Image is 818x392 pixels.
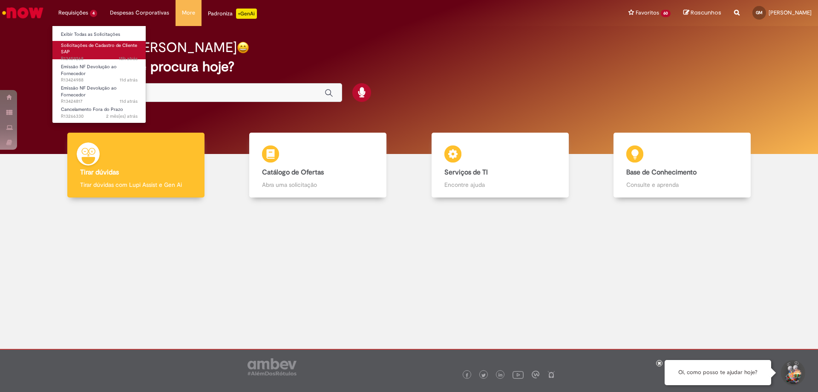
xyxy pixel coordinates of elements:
a: Exibir Todas as Solicitações [52,30,146,39]
img: logo_footer_twitter.png [481,373,486,377]
ul: Requisições [52,26,146,123]
p: Consulte e aprenda [626,180,738,189]
b: Tirar dúvidas [80,168,119,177]
a: Catálogo de Ofertas Abra uma solicitação [227,133,409,198]
p: Encontre ajuda [444,180,556,189]
a: Base de Conhecimento Consulte e aprenda [591,133,774,198]
a: Aberto R13424988 : Emissão NF Devolução ao Fornecedor [52,62,146,81]
img: logo_footer_naosei.png [547,371,555,378]
p: +GenAi [236,9,257,19]
b: Serviços de TI [444,168,488,177]
p: Abra uma solicitação [262,180,374,189]
img: logo_footer_ambev_rotulo_gray.png [248,358,297,375]
b: Base de Conhecimento [626,168,697,177]
span: R13266330 [61,113,138,120]
h2: Bom dia, [PERSON_NAME] [74,40,237,55]
img: happy-face.png [237,41,249,54]
span: R13424988 [61,77,138,84]
span: 4 [90,10,97,17]
button: Iniciar Conversa de Suporte [780,360,805,386]
a: Tirar dúvidas Tirar dúvidas com Lupi Assist e Gen Ai [45,133,227,198]
span: Emissão NF Devolução ao Fornecedor [61,85,117,98]
span: Solicitações de Cadastro de Cliente SAP [61,42,137,55]
img: logo_footer_facebook.png [465,373,469,377]
span: [PERSON_NAME] [769,9,812,16]
span: 60 [661,10,671,17]
span: 11d atrás [120,98,138,105]
span: R13459268 [61,55,138,62]
time: 09/07/2025 08:06:20 [106,113,138,119]
a: Aberto R13424817 : Emissão NF Devolução ao Fornecedor [52,84,146,102]
span: 15h atrás [119,55,138,62]
span: 2 mês(es) atrás [106,113,138,119]
time: 28/08/2025 16:45:24 [119,55,138,62]
span: More [182,9,195,17]
img: logo_footer_workplace.png [532,371,539,378]
span: Requisições [58,9,88,17]
time: 18/08/2025 13:27:52 [120,98,138,105]
p: Tirar dúvidas com Lupi Assist e Gen Ai [80,180,192,189]
span: Emissão NF Devolução ao Fornecedor [61,64,117,77]
div: Padroniza [208,9,257,19]
span: Favoritos [636,9,659,17]
span: Despesas Corporativas [110,9,169,17]
div: Oi, como posso te ajudar hoje? [665,360,771,385]
a: Aberto R13266330 : Cancelamento Fora do Prazo [52,105,146,121]
span: 11d atrás [120,77,138,83]
img: logo_footer_linkedin.png [498,373,503,378]
img: logo_footer_youtube.png [513,369,524,380]
a: Aberto R13459268 : Solicitações de Cadastro de Cliente SAP [52,41,146,59]
span: Cancelamento Fora do Prazo [61,106,123,113]
a: Serviços de TI Encontre ajuda [409,133,591,198]
span: GM [756,10,763,15]
a: Rascunhos [683,9,721,17]
b: Catálogo de Ofertas [262,168,324,177]
h2: O que você procura hoje? [74,59,745,74]
span: Rascunhos [691,9,721,17]
span: R13424817 [61,98,138,105]
img: ServiceNow [1,4,45,21]
time: 18/08/2025 14:01:35 [120,77,138,83]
